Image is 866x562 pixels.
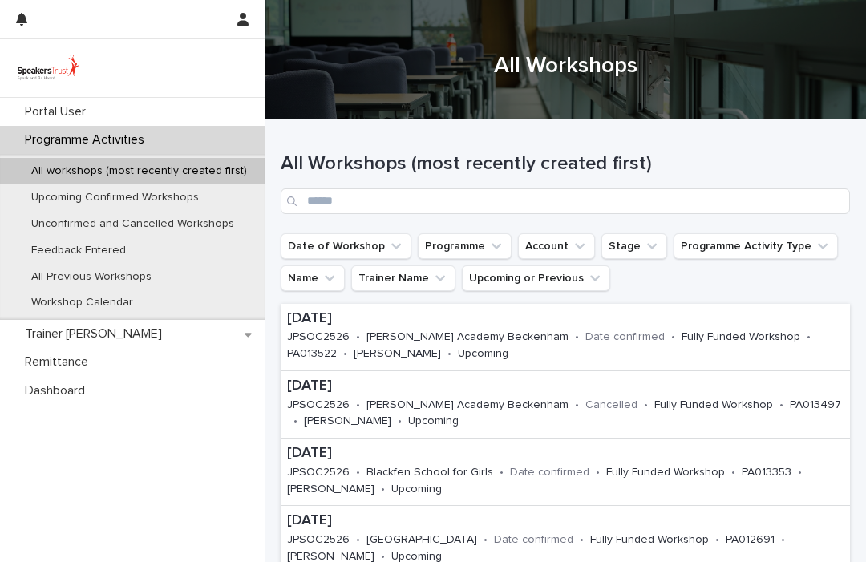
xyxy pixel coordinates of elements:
[458,347,508,361] p: Upcoming
[518,233,595,259] button: Account
[391,483,442,496] p: Upcoming
[18,326,175,342] p: Trainer [PERSON_NAME]
[356,398,360,412] p: •
[381,483,385,496] p: •
[18,164,260,178] p: All workshops (most recently created first)
[281,188,850,214] input: Search
[418,233,512,259] button: Programme
[366,330,569,344] p: [PERSON_NAME] Academy Beckenham
[18,132,157,148] p: Programme Activities
[356,533,360,547] p: •
[281,439,850,506] a: [DATE]JPSOC2526•Blackfen School for Girls•Date confirmed•Fully Funded Workshop•PA013353•[PERSON_N...
[287,483,374,496] p: [PERSON_NAME]
[356,466,360,479] p: •
[356,330,360,344] p: •
[510,466,589,479] p: Date confirmed
[682,330,800,344] p: Fully Funded Workshop
[790,398,841,412] p: PA013497
[715,533,719,547] p: •
[494,533,573,547] p: Date confirmed
[575,330,579,344] p: •
[13,52,84,84] img: UVamC7uQTJC0k9vuxGLS
[601,233,667,259] button: Stage
[18,244,139,257] p: Feedback Entered
[408,414,459,428] p: Upcoming
[726,533,775,547] p: PA012691
[287,445,844,463] p: [DATE]
[500,466,504,479] p: •
[671,330,675,344] p: •
[590,533,709,547] p: Fully Funded Workshop
[674,233,838,259] button: Programme Activity Type
[742,466,791,479] p: PA013353
[287,310,844,328] p: [DATE]
[287,533,350,547] p: JPSOC2526
[281,265,345,291] button: Name
[287,330,350,344] p: JPSOC2526
[447,347,451,361] p: •
[654,398,773,412] p: Fully Funded Workshop
[606,466,725,479] p: Fully Funded Workshop
[18,354,101,370] p: Remittance
[287,398,350,412] p: JPSOC2526
[398,414,402,428] p: •
[354,347,441,361] p: [PERSON_NAME]
[18,217,247,231] p: Unconfirmed and Cancelled Workshops
[281,304,850,371] a: [DATE]JPSOC2526•[PERSON_NAME] Academy Beckenham•Date confirmed•Fully Funded Workshop•PA013522•[PE...
[18,270,164,284] p: All Previous Workshops
[287,378,844,395] p: [DATE]
[779,398,783,412] p: •
[644,398,648,412] p: •
[18,104,99,119] p: Portal User
[351,265,455,291] button: Trainer Name
[366,533,477,547] p: [GEOGRAPHIC_DATA]
[585,330,665,344] p: Date confirmed
[366,398,569,412] p: [PERSON_NAME] Academy Beckenham
[575,398,579,412] p: •
[281,233,411,259] button: Date of Workshop
[462,265,610,291] button: Upcoming or Previous
[18,383,98,398] p: Dashboard
[293,414,297,428] p: •
[484,533,488,547] p: •
[798,466,802,479] p: •
[807,330,811,344] p: •
[366,466,493,479] p: Blackfen School for Girls
[287,512,844,530] p: [DATE]
[281,53,850,80] h1: All Workshops
[18,296,146,309] p: Workshop Calendar
[287,466,350,479] p: JPSOC2526
[585,398,637,412] p: Cancelled
[18,191,212,204] p: Upcoming Confirmed Workshops
[580,533,584,547] p: •
[281,371,850,439] a: [DATE]JPSOC2526•[PERSON_NAME] Academy Beckenham•Cancelled•Fully Funded Workshop•PA013497•[PERSON_...
[731,466,735,479] p: •
[781,533,785,547] p: •
[596,466,600,479] p: •
[304,414,391,428] p: [PERSON_NAME]
[281,152,850,176] h1: All Workshops (most recently created first)
[343,347,347,361] p: •
[287,347,337,361] p: PA013522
